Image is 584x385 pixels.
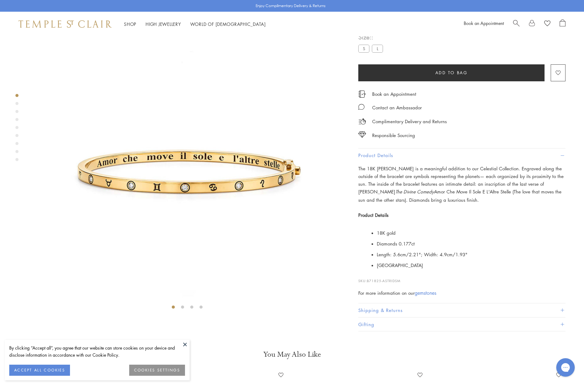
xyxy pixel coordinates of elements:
[358,91,366,98] img: icon_appointment.svg
[25,350,559,359] h3: You May Also Like
[146,21,181,27] a: High JewelleryHigh Jewellery
[553,356,578,379] iframe: Gorgias live chat messenger
[435,69,468,76] span: Add to bag
[124,21,136,27] a: ShopShop
[560,19,565,29] a: Open Shopping Bag
[464,20,504,26] a: Book an Appointment
[395,188,434,195] em: The Divine Comedy
[256,3,326,9] p: Enjoy Complimentary Delivery & Returns
[544,19,550,29] a: View Wishlist
[358,318,565,331] button: Gifting
[415,290,436,296] a: gemstones
[358,132,366,138] img: icon_sourcing.svg
[372,104,422,111] div: Contact an Ambassador
[358,148,565,162] button: Product Details
[358,45,369,52] label: S
[19,20,112,28] img: Temple St. Clair
[9,365,70,376] button: ACCEPT ALL COOKIES
[9,344,185,359] div: By clicking “Accept all”, you agree that our website can store cookies on your device and disclos...
[513,19,520,29] a: Search
[377,249,565,260] li: Length: 5.6cm/2.21"; Width: 4.9cm/1.93"
[190,21,266,27] a: World of [DEMOGRAPHIC_DATA]World of [DEMOGRAPHIC_DATA]
[358,165,565,204] p: The 18K [PERSON_NAME] is a meaningful addition to our Celestial Collection. Engraved along the ou...
[377,238,565,249] li: Diamonds 0.177ct
[358,272,565,284] p: SKU:
[358,303,565,317] button: Shipping & Returns
[358,118,366,125] img: icon_delivery.svg
[358,64,545,81] button: Add to bag
[372,91,416,97] a: Book an Appointment
[15,92,19,166] div: Product gallery navigation
[358,104,364,110] img: MessageIcon-01_2.svg
[358,212,389,218] strong: Product Details
[129,365,185,376] button: COOKIES SETTINGS
[358,289,565,297] div: For more information on our
[372,132,415,139] div: Responsible Sourcing
[372,118,447,125] p: Complimentary Delivery and Returns
[377,260,565,271] li: [GEOGRAPHIC_DATA]
[124,20,266,28] nav: Main navigation
[358,32,385,42] span: Size::
[367,278,401,283] span: B71825-ASTRIDSM
[372,45,383,52] label: L
[377,228,565,238] li: 18K gold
